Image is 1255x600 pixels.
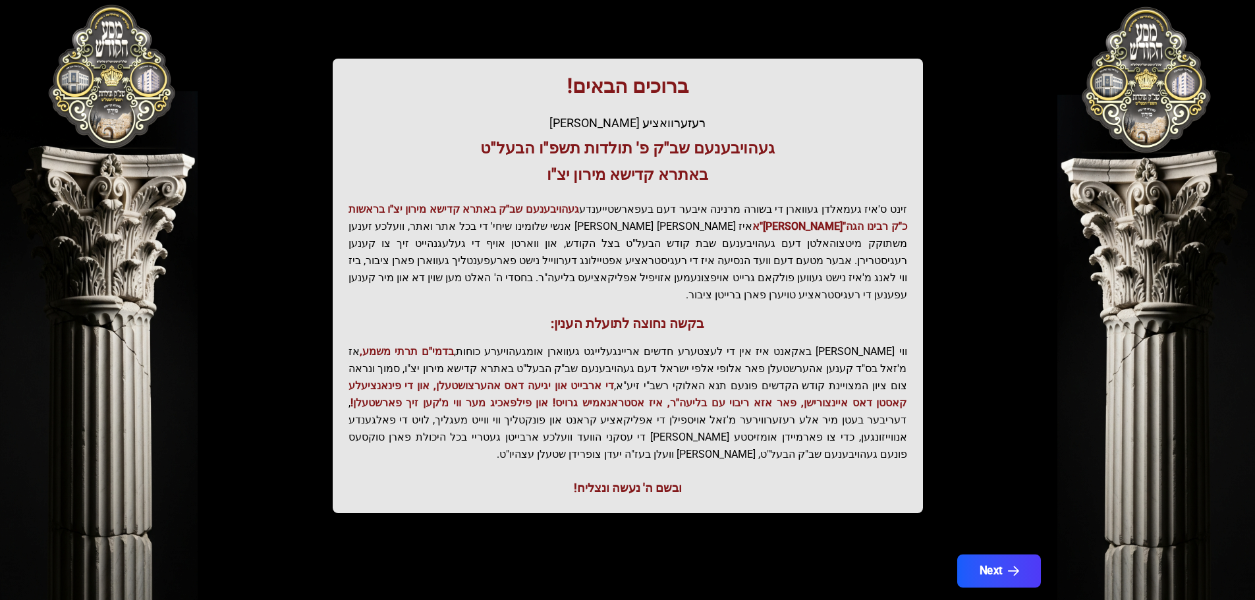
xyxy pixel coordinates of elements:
[349,479,907,497] div: ובשם ה' נעשה ונצליח!
[349,379,907,409] span: די ארבייט און יגיעה דאס אהערצושטעלן, און די פינאנציעלע קאסטן דאס איינצורישן, פאר אזא ריבוי עם בלי...
[349,314,907,333] h3: בקשה נחוצה לתועלת הענין:
[349,203,907,232] span: געהויבענעם שב"ק באתרא קדישא מירון יצ"ו בראשות כ"ק רבינו הגה"[PERSON_NAME]"א
[349,114,907,132] div: רעזערוואציע [PERSON_NAME]
[349,74,907,98] h1: ברוכים הבאים!
[957,555,1040,587] button: Next
[349,138,907,159] h3: געהויבענעם שב"ק פ' תולדות תשפ"ו הבעל"ט
[360,345,454,358] span: בדמי"ם תרתי משמע,
[349,164,907,185] h3: באתרא קדישא מירון יצ"ו
[349,343,907,463] p: ווי [PERSON_NAME] באקאנט איז אין די לעצטערע חדשים אריינגעלייגט געווארן אומגעהויערע כוחות, אז מ'זא...
[349,201,907,304] p: זינט ס'איז געמאלדן געווארן די בשורה מרנינה איבער דעם בעפארשטייענדע איז [PERSON_NAME] [PERSON_NAME...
